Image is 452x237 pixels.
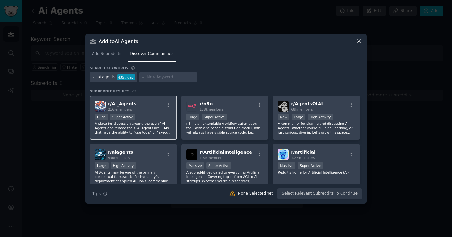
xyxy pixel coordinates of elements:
[278,114,289,120] div: New
[108,156,130,160] span: 53k members
[202,114,227,120] div: Super Active
[278,170,355,174] p: Reddit’s home for Artificial Intelligence (AI)
[186,121,264,135] p: n8n is an extendable workflow automation tool. With a fair-code distribution model, n8n will alwa...
[99,38,138,45] h3: Add to Ai Agents
[186,101,197,112] img: n8n
[200,101,213,106] span: r/ n8n
[92,51,121,57] span: Add Subreddits
[95,170,172,183] p: AI Agents may be one of the primary conceptual frameworks for humanity’s deployment of applied AI...
[278,101,289,112] img: AgentsOfAI
[186,149,197,160] img: ArtificialInteligence
[291,101,323,106] span: r/ AgentsOfAI
[147,74,195,80] input: New Keyword
[186,170,264,183] p: A subreddit dedicated to everything Artificial Intelligence. Covering topics from AGI to AI start...
[90,66,128,70] h3: Search keywords
[200,107,223,111] span: 158k members
[206,162,232,169] div: Super Active
[200,150,252,155] span: r/ ArtificialInteligence
[108,107,132,111] span: 216k members
[108,150,133,155] span: r/ aiagents
[291,107,313,111] span: 68k members
[117,74,135,80] div: 435 / day
[95,121,172,135] p: A place for discussion around the use of AI Agents and related tools. AI Agents are LLMs that hav...
[298,162,323,169] div: Super Active
[92,190,101,197] span: Tips
[110,114,136,120] div: Super Active
[90,49,123,62] a: Add Subreddits
[111,162,136,169] div: High Activity
[308,114,333,120] div: High Activity
[95,114,108,120] div: Huge
[95,162,109,169] div: Large
[200,156,223,160] span: 1.6M members
[98,74,116,80] div: ai agents
[278,149,289,160] img: artificial
[95,101,106,112] img: AI_Agents
[130,51,173,57] span: Discover Communities
[90,89,130,93] span: Subreddit Results
[238,191,273,196] div: None Selected Yet
[128,49,175,62] a: Discover Communities
[95,149,106,160] img: aiagents
[292,114,305,120] div: Large
[186,162,204,169] div: Massive
[90,188,110,199] button: Tips
[108,101,136,106] span: r/ AI_Agents
[278,162,295,169] div: Massive
[278,121,355,135] p: A community for sharing and discussing AI Agents! Whether you’re building, learning, or just curi...
[186,114,200,120] div: Huge
[132,89,136,93] span: 23
[291,156,315,160] span: 1.2M members
[291,150,315,155] span: r/ artificial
